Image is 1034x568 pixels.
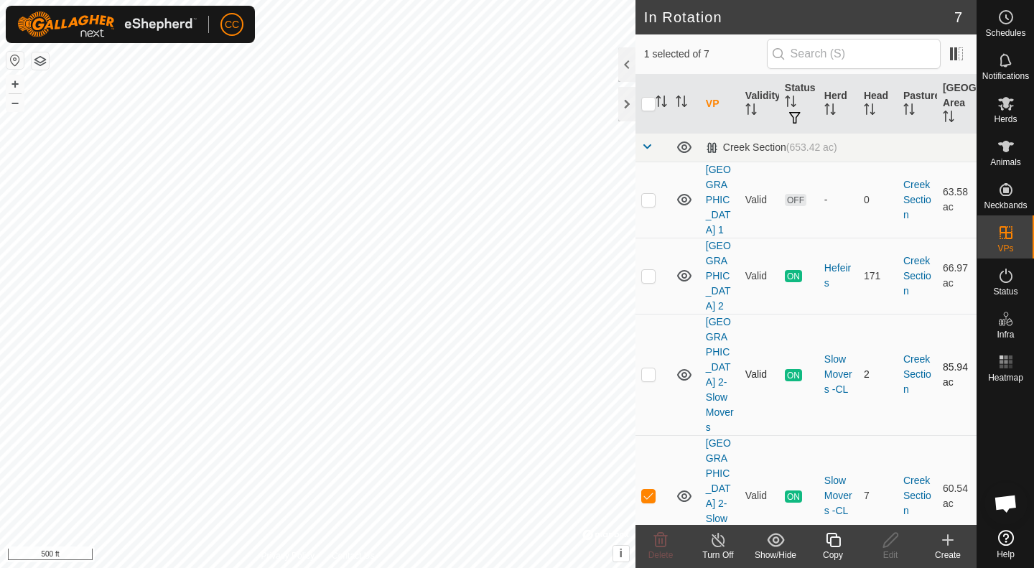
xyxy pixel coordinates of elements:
div: Show/Hide [747,549,804,562]
div: - [824,192,852,208]
div: Turn Off [689,549,747,562]
span: ON [785,369,802,381]
td: Valid [740,435,779,557]
img: Gallagher Logo [17,11,197,37]
td: Valid [740,238,779,314]
p-sorticon: Activate to sort [824,106,836,117]
th: Herd [819,75,858,134]
span: OFF [785,194,806,206]
div: Slow Movers -CL [824,473,852,518]
td: 2 [858,314,898,435]
span: CC [225,17,239,32]
th: Status [779,75,819,134]
a: [GEOGRAPHIC_DATA] 2-Slow Movers [706,316,734,433]
td: 171 [858,238,898,314]
span: Schedules [985,29,1025,37]
a: Creek Section [903,179,931,220]
button: + [6,75,24,93]
span: (653.42 ac) [786,141,837,153]
div: Create [919,549,977,562]
a: Contact Us [332,549,374,562]
div: Creek Section [706,141,837,154]
span: Help [997,550,1015,559]
a: Creek Section [903,353,931,395]
a: Privacy Policy [261,549,315,562]
span: 7 [954,6,962,28]
td: 85.94 ac [937,314,977,435]
p-sorticon: Activate to sort [745,106,757,117]
div: Slow Movers -CL [824,352,852,397]
th: Validity [740,75,779,134]
button: Map Layers [32,52,49,70]
td: 60.54 ac [937,435,977,557]
h2: In Rotation [644,9,954,26]
p-sorticon: Activate to sort [656,98,667,109]
span: Animals [990,158,1021,167]
th: VP [700,75,740,134]
button: Reset Map [6,52,24,69]
div: Hefeirs [824,261,852,291]
p-sorticon: Activate to sort [943,113,954,124]
span: Notifications [982,72,1029,80]
td: 7 [858,435,898,557]
button: i [613,546,629,562]
td: 63.58 ac [937,162,977,238]
td: 66.97 ac [937,238,977,314]
div: Edit [862,549,919,562]
span: i [620,547,623,559]
span: Infra [997,330,1014,339]
span: VPs [997,244,1013,253]
p-sorticon: Activate to sort [785,98,796,109]
span: Status [993,287,1017,296]
p-sorticon: Activate to sort [864,106,875,117]
span: 1 selected of 7 [644,47,767,62]
a: Help [977,524,1034,564]
input: Search (S) [767,39,941,69]
a: [GEOGRAPHIC_DATA] 2-Slow Movers 2 [706,437,734,554]
a: Creek Section [903,475,931,516]
th: Head [858,75,898,134]
span: Herds [994,115,1017,124]
button: – [6,94,24,111]
p-sorticon: Activate to sort [903,106,915,117]
span: Delete [648,550,674,560]
th: Pasture [898,75,937,134]
td: Valid [740,314,779,435]
td: 0 [858,162,898,238]
p-sorticon: Activate to sort [676,98,687,109]
span: Neckbands [984,201,1027,210]
a: [GEOGRAPHIC_DATA] 1 [706,164,731,236]
td: Valid [740,162,779,238]
div: Open chat [984,482,1028,525]
a: [GEOGRAPHIC_DATA] 2 [706,240,731,312]
div: Copy [804,549,862,562]
span: Heatmap [988,373,1023,382]
span: ON [785,270,802,282]
a: Creek Section [903,255,931,297]
span: ON [785,490,802,503]
th: [GEOGRAPHIC_DATA] Area [937,75,977,134]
